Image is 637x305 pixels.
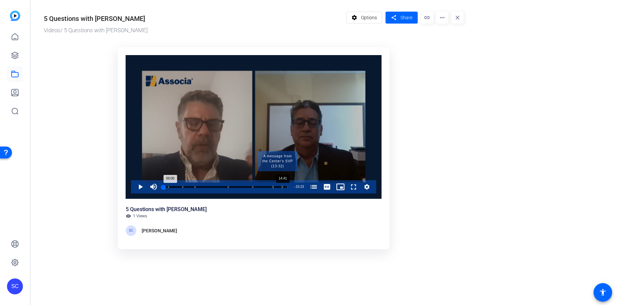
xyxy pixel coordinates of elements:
span: 1 Views [133,213,147,219]
div: 5 Questions with [PERSON_NAME] [126,205,207,213]
button: Captions [320,180,334,193]
img: blue-gradient.svg [10,11,20,21]
a: Videos [44,27,60,34]
button: Share [386,12,418,24]
mat-icon: link [421,12,433,24]
span: - [295,185,296,189]
div: Video Player [126,55,382,199]
button: Play [134,180,147,193]
span: 15:23 [296,185,304,189]
button: Chapters [307,180,320,193]
span: Options [361,11,377,24]
mat-icon: close [452,12,463,24]
mat-icon: settings [350,11,359,24]
span: A message from the Center's SVP (13:32) [258,151,298,171]
button: Picture-in-Picture [334,180,347,193]
button: Fullscreen [347,180,360,193]
div: SC [126,225,136,236]
mat-icon: accessibility [599,288,607,296]
button: Mute [147,180,160,193]
div: 5 Questions with [PERSON_NAME] [44,14,145,24]
div: Progress Bar [164,186,288,188]
div: SC [7,278,23,294]
mat-icon: visibility [126,213,131,219]
div: [PERSON_NAME] [142,227,177,235]
div: / 5 Questions with [PERSON_NAME] [44,26,343,35]
span: Share [400,14,412,21]
mat-icon: share [389,13,398,22]
mat-icon: more_horiz [436,12,448,24]
button: Options [346,12,383,24]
